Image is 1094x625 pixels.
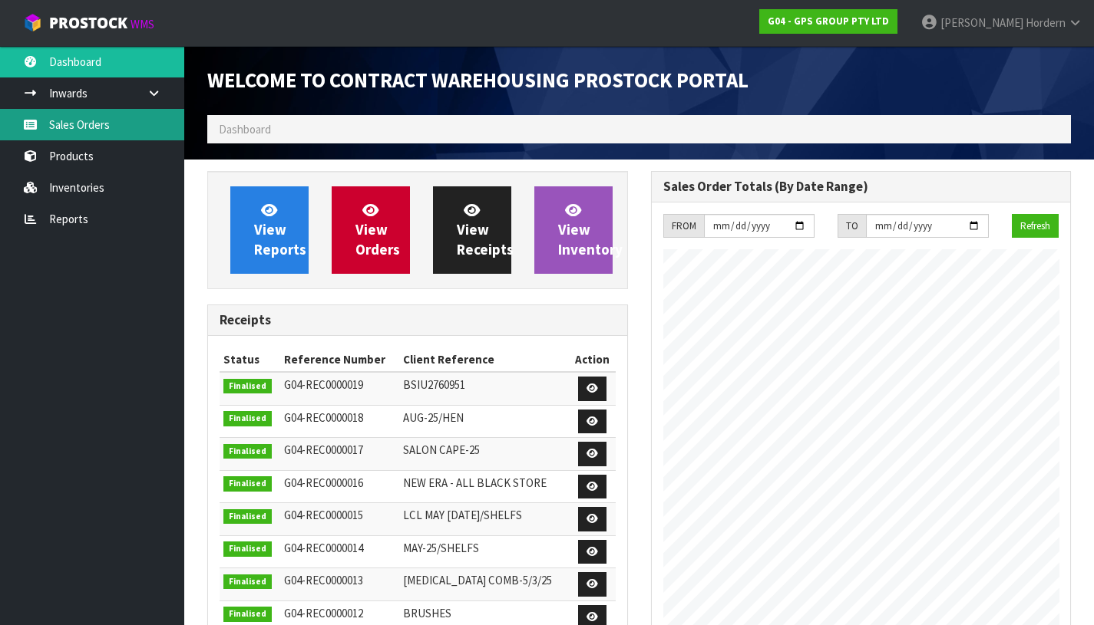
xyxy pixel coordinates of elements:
[558,201,623,258] span: View Inventory
[433,186,511,274] a: ViewReceipts
[663,214,704,238] div: FROM
[403,606,451,620] span: BRUSHES
[284,573,363,587] span: G04-REC0000013
[223,444,272,459] span: Finalised
[49,13,127,33] span: ProStock
[403,377,465,392] span: BSIU2760951
[457,201,514,258] span: View Receipts
[223,541,272,557] span: Finalised
[570,347,616,372] th: Action
[403,410,464,425] span: AUG-25/HEN
[223,509,272,525] span: Finalised
[220,347,280,372] th: Status
[223,607,272,622] span: Finalised
[403,508,522,522] span: LCL MAY [DATE]/SHELFS
[131,17,154,31] small: WMS
[838,214,866,238] div: TO
[230,186,309,274] a: ViewReports
[223,574,272,590] span: Finalised
[223,379,272,394] span: Finalised
[219,122,271,137] span: Dashboard
[284,606,363,620] span: G04-REC0000012
[220,313,616,327] h3: Receipts
[284,541,363,555] span: G04-REC0000014
[284,475,363,490] span: G04-REC0000016
[534,186,613,274] a: ViewInventory
[223,476,272,492] span: Finalised
[403,475,547,490] span: NEW ERA - ALL BLACK STORE
[1012,214,1059,238] button: Refresh
[23,13,42,32] img: cube-alt.png
[284,508,363,522] span: G04-REC0000015
[332,186,410,274] a: ViewOrders
[223,411,272,426] span: Finalised
[403,442,480,457] span: SALON CAPE-25
[284,377,363,392] span: G04-REC0000019
[254,201,306,258] span: View Reports
[284,442,363,457] span: G04-REC0000017
[403,541,479,555] span: MAY-25/SHELFS
[207,67,749,93] span: Welcome to Contract Warehousing ProStock Portal
[284,410,363,425] span: G04-REC0000018
[940,15,1023,30] span: [PERSON_NAME]
[399,347,570,372] th: Client Reference
[663,179,1059,194] h3: Sales Order Totals (By Date Range)
[1026,15,1066,30] span: Hordern
[403,573,552,587] span: [MEDICAL_DATA] COMB-5/3/25
[355,201,400,258] span: View Orders
[768,15,889,28] strong: G04 - GPS GROUP PTY LTD
[280,347,399,372] th: Reference Number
